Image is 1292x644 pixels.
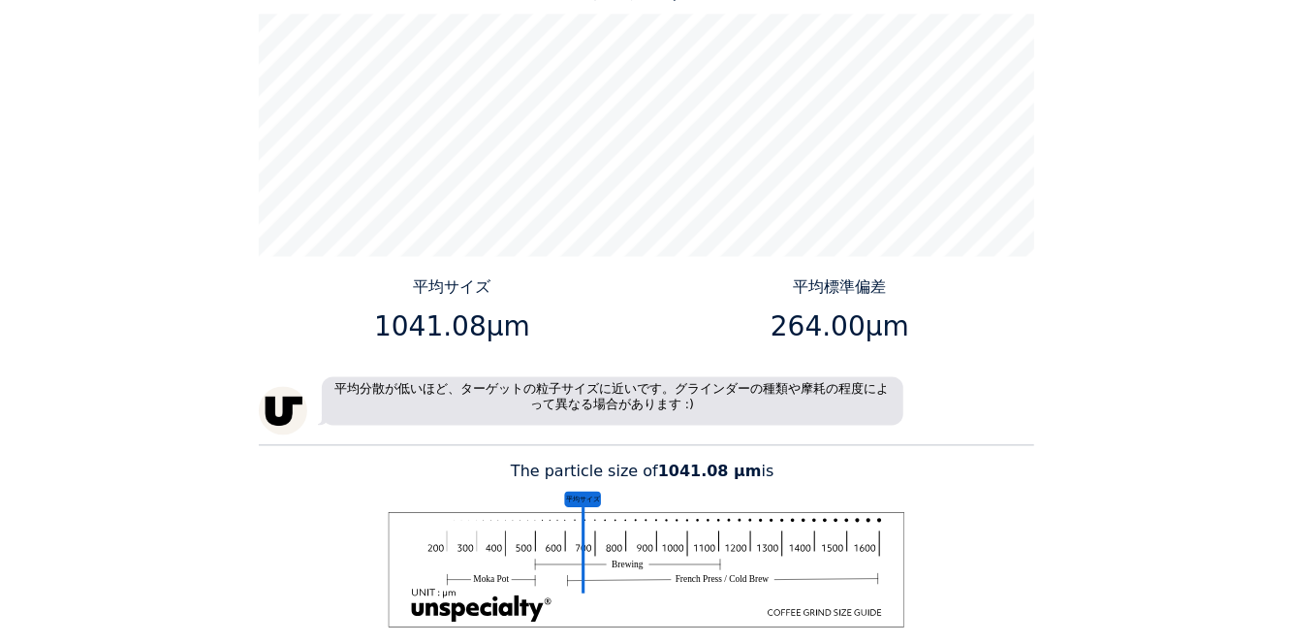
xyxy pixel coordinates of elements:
p: 平均サイズ [266,276,639,300]
p: 1041.08μm [266,307,639,348]
b: 1041.08 μm [658,463,762,481]
p: 平均分散が低いほど、ターゲットの粒子サイズに近いです。グラインダーの種類や摩耗の程度によって異なる場合があります :) [322,377,903,426]
tspan: 平均サイズ [566,495,601,503]
p: 264.00μm [653,307,1026,348]
img: unspecialty-logo [259,387,307,435]
p: 平均標準偏差 [653,276,1026,300]
p: The particle size of is [259,461,1034,484]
